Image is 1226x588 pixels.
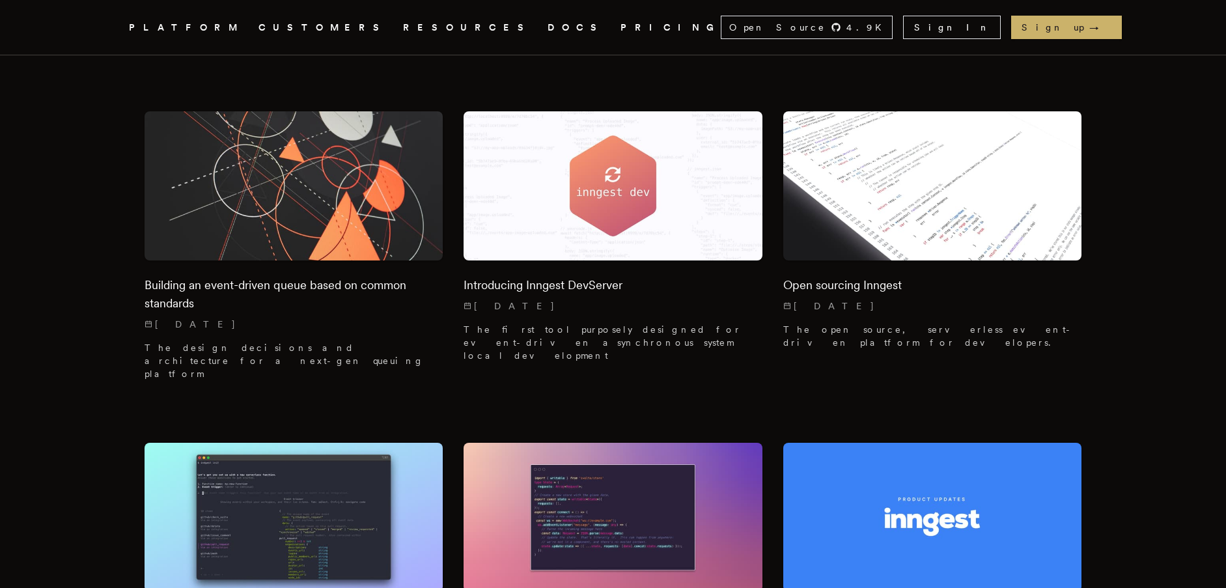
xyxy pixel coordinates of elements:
[464,323,762,362] p: The first tool purposely designed for event-driven asynchronous system local development
[729,21,826,34] span: Open Source
[903,16,1001,39] a: Sign In
[783,111,1082,359] a: Featured image for Open sourcing Inngest blog postOpen sourcing Inngest[DATE] The open source, se...
[129,20,243,36] button: PLATFORM
[464,111,762,372] a: Featured image for Introducing Inngest DevServer blog postIntroducing Inngest DevServer[DATE] The...
[620,20,721,36] a: PRICING
[1089,21,1111,34] span: →
[258,20,387,36] a: CUSTOMERS
[145,341,443,380] p: The design decisions and architecture for a next-gen queuing platform
[145,111,443,391] a: Featured image for Building an event-driven queue based on common standards blog postBuilding an ...
[783,323,1082,349] p: The open source, serverless event-driven platform for developers.
[464,300,762,313] p: [DATE]
[1011,16,1122,39] a: Sign up
[464,276,762,294] h2: Introducing Inngest DevServer
[145,111,443,260] img: Featured image for Building an event-driven queue based on common standards blog post
[403,20,532,36] button: RESOURCES
[783,300,1082,313] p: [DATE]
[783,111,1082,260] img: Featured image for Open sourcing Inngest blog post
[783,276,1082,294] h2: Open sourcing Inngest
[464,111,762,260] img: Featured image for Introducing Inngest DevServer blog post
[145,276,443,313] h2: Building an event-driven queue based on common standards
[846,21,889,34] span: 4.9 K
[145,318,443,331] p: [DATE]
[548,20,605,36] a: DOCS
